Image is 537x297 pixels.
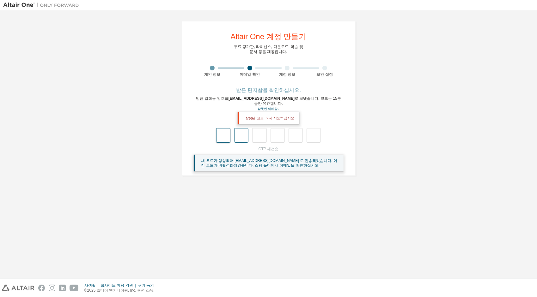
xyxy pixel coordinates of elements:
img: youtube.svg [70,285,79,291]
div: 방금 일회용 암호를 로 보냈습니다. 코드는 15분 동안 유효합니다. [194,96,344,111]
div: 웹사이트 이용 약관 [101,283,138,288]
img: linkedin.svg [59,285,66,291]
span: [EMAIL_ADDRESS][DOMAIN_NAME] [229,96,295,101]
div: 받은 편지함을 확인하십시오. [194,88,344,92]
img: altair_logo.svg [2,285,34,291]
div: Altair One 계정 만들기 [230,33,306,40]
p: © [84,288,158,293]
div: 보안 설정 [306,72,344,77]
div: 계정 정보 [269,72,306,77]
a: Go back to the registration form [258,107,279,110]
font: 2025 알테어 엔지니어링, Inc. 판권 소유. [87,288,155,293]
div: 이메일 확인 [231,72,269,77]
div: 사생활 [84,283,101,288]
img: instagram.svg [49,285,55,291]
img: facebook.svg [38,285,45,291]
span: 새 코드가 생성되어 [EMAIL_ADDRESS][DOMAIN_NAME] 로 전송되었습니다. 이전 코드가 비활성화되었습니다. 스팸 폴더에서 이메일을 확인하십시오. [201,158,338,168]
div: 무료 평가판, 라이선스, 다운로드, 학습 및 문서 등을 제공합니다. [234,44,303,54]
div: 개인 정보 [194,72,231,77]
img: 알테어 원 [3,2,82,8]
div: 잘못된 코드. 다시 시도하십시오 [238,112,300,124]
div: 쿠키 동의 [138,283,158,288]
